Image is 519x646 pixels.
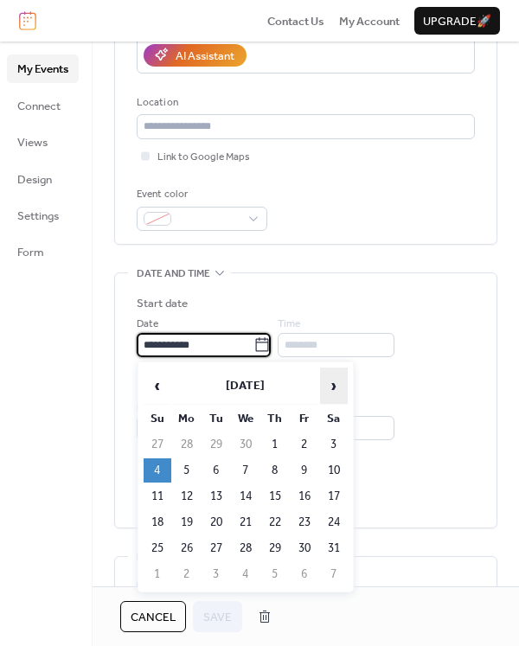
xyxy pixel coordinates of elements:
[202,432,230,457] td: 29
[261,406,289,431] th: Th
[137,94,471,112] div: Location
[131,609,176,626] span: Cancel
[202,406,230,431] th: Tu
[173,510,201,534] td: 19
[17,244,44,261] span: Form
[144,406,171,431] th: Su
[173,562,201,586] td: 2
[7,238,79,265] a: Form
[232,406,259,431] th: We
[144,44,247,67] button: AI Assistant
[137,265,210,283] span: Date and time
[137,316,158,333] span: Date
[144,484,171,508] td: 11
[7,92,79,119] a: Connect
[321,368,347,403] span: ›
[261,458,289,483] td: 8
[320,562,348,586] td: 7
[202,484,230,508] td: 13
[202,458,230,483] td: 6
[232,510,259,534] td: 21
[144,536,171,560] td: 25
[320,510,348,534] td: 24
[7,201,79,229] a: Settings
[137,186,264,203] div: Event color
[261,510,289,534] td: 22
[19,11,36,30] img: logo
[291,484,318,508] td: 16
[261,562,289,586] td: 5
[291,510,318,534] td: 23
[176,48,234,65] div: AI Assistant
[7,128,79,156] a: Views
[320,458,348,483] td: 10
[173,368,318,405] th: [DATE]
[120,601,186,632] button: Cancel
[144,368,170,403] span: ‹
[291,536,318,560] td: 30
[173,536,201,560] td: 26
[144,562,171,586] td: 1
[173,432,201,457] td: 28
[291,458,318,483] td: 9
[232,432,259,457] td: 30
[202,510,230,534] td: 20
[144,458,171,483] td: 4
[173,406,201,431] th: Mo
[17,134,48,151] span: Views
[278,316,300,333] span: Time
[291,432,318,457] td: 2
[232,562,259,586] td: 4
[291,406,318,431] th: Fr
[414,7,500,35] button: Upgrade🚀
[291,562,318,586] td: 6
[320,536,348,560] td: 31
[261,484,289,508] td: 15
[173,484,201,508] td: 12
[320,484,348,508] td: 17
[17,171,52,189] span: Design
[232,536,259,560] td: 28
[144,510,171,534] td: 18
[320,406,348,431] th: Sa
[7,54,79,82] a: My Events
[339,13,400,30] span: My Account
[339,12,400,29] a: My Account
[17,208,59,225] span: Settings
[173,458,201,483] td: 5
[17,61,68,78] span: My Events
[261,432,289,457] td: 1
[232,458,259,483] td: 7
[232,484,259,508] td: 14
[7,165,79,193] a: Design
[261,536,289,560] td: 29
[320,432,348,457] td: 3
[202,536,230,560] td: 27
[137,295,188,312] div: Start date
[267,13,324,30] span: Contact Us
[157,149,250,166] span: Link to Google Maps
[267,12,324,29] a: Contact Us
[17,98,61,115] span: Connect
[423,13,491,30] span: Upgrade 🚀
[144,432,171,457] td: 27
[202,562,230,586] td: 3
